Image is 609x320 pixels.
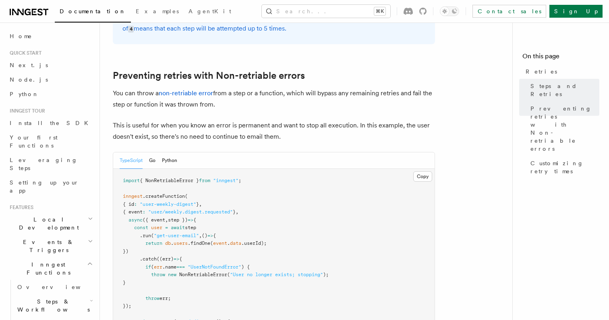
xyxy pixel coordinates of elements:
a: Home [6,29,95,43]
a: Examples [131,2,184,22]
a: non-retriable error [159,89,213,97]
span: ( [185,193,188,199]
span: step }) [168,217,188,223]
span: Steps & Workflows [14,297,90,314]
span: Install the SDK [10,120,93,126]
span: "User no longer exists; stopping" [230,272,323,277]
span: Home [10,32,32,40]
span: import [123,178,140,183]
span: err; [159,295,171,301]
button: Go [149,152,155,169]
span: }) [123,248,128,254]
span: }); [123,303,131,309]
span: , [199,201,202,207]
span: Documentation [60,8,126,14]
span: Features [6,204,33,211]
button: Toggle dark mode [440,6,459,16]
span: () [202,233,207,238]
a: Preventing retries with Non-retriable errors [113,70,305,81]
a: Steps and Retries [527,79,599,101]
span: Overview [17,284,100,290]
span: Setting up your app [10,179,79,194]
span: throw [151,272,165,277]
span: "inngest" [213,178,238,183]
span: { [193,217,196,223]
span: ( [227,272,230,277]
span: Leveraging Steps [10,157,78,171]
button: Events & Triggers [6,235,95,257]
span: async [128,217,143,223]
a: Install the SDK [6,116,95,130]
a: AgentKit [184,2,236,22]
button: TypeScript [120,152,143,169]
span: => [188,217,193,223]
a: Retries [522,64,599,79]
span: "user/weekly.digest.requested" [148,209,233,215]
span: .findOne [188,240,210,246]
span: { id [123,201,134,207]
span: Events & Triggers [6,238,88,254]
a: Python [6,87,95,101]
button: Python [162,152,177,169]
span: . [171,240,174,246]
span: : [143,209,145,215]
span: await [171,225,185,230]
span: const [134,225,148,230]
kbd: ⌘K [374,7,385,15]
span: { [179,256,182,262]
span: } [196,201,199,207]
span: ); [323,272,329,277]
span: { NonRetriableError } [140,178,199,183]
span: . [227,240,230,246]
span: Local Development [6,215,88,232]
code: 4 [128,26,134,33]
button: Inngest Functions [6,257,95,280]
span: "get-user-email" [154,233,199,238]
span: inngest [123,193,143,199]
span: , [199,233,202,238]
span: from [199,178,210,183]
span: AgentKit [188,8,231,14]
a: Leveraging Steps [6,153,95,175]
span: event [213,240,227,246]
p: This is useful for when you know an error is permanent and want to stop all execution. In this ex... [113,120,435,142]
span: .run [140,233,151,238]
span: Your first Functions [10,134,58,149]
a: Setting up your app [6,175,95,198]
a: Overview [14,280,95,294]
span: .catch [140,256,157,262]
span: Customizing retry times [530,159,599,175]
span: => [207,233,213,238]
span: Retries [526,68,557,76]
span: Inngest tour [6,108,45,114]
span: , [236,209,238,215]
a: Node.js [6,72,95,87]
span: Examples [136,8,179,14]
span: Next.js [10,62,48,68]
span: Inngest Functions [6,261,87,277]
span: .name [162,264,176,270]
span: => [174,256,179,262]
p: You can configure the number of for each function. This excludes the initial attempt. A retry cou... [122,11,425,35]
span: : [134,201,137,207]
span: Steps and Retries [530,82,599,98]
span: ; [238,178,241,183]
span: } [123,280,126,285]
a: Customizing retry times [527,156,599,178]
span: "user-weekly-digest" [140,201,196,207]
a: Preventing retries with Non-retriable errors [527,101,599,156]
p: You can throw a from a step or a function, which will bypass any remaining retries and fail the s... [113,88,435,110]
span: ( [151,233,154,238]
span: if [145,264,151,270]
span: ((err) [157,256,174,262]
span: return [145,240,162,246]
a: Documentation [55,2,131,23]
h4: On this page [522,51,599,64]
span: .createFunction [143,193,185,199]
span: ( [151,264,154,270]
span: db [165,240,171,246]
a: Your first Functions [6,130,95,153]
span: === [176,264,185,270]
span: ( [210,240,213,246]
span: ) { [241,264,250,270]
